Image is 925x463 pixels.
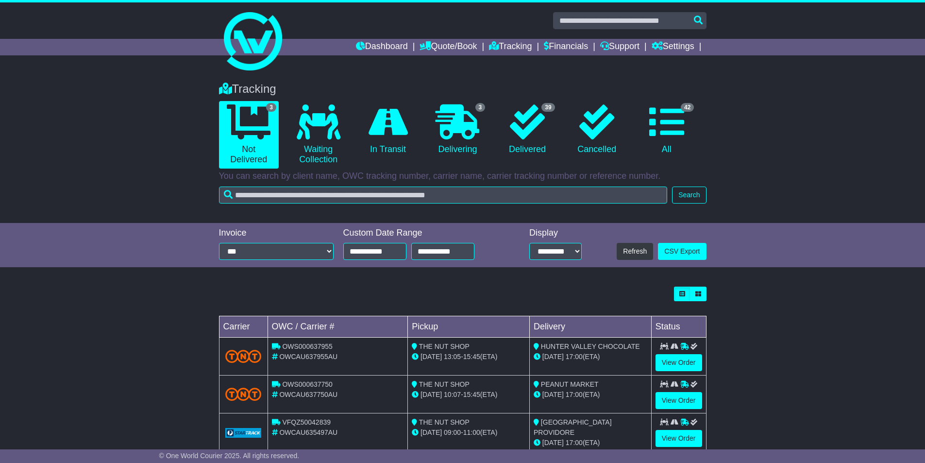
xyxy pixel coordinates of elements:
[566,353,583,360] span: 17:00
[219,171,706,182] p: You can search by client name, OWC tracking number, carrier name, carrier tracking number or refe...
[567,101,627,158] a: Cancelled
[656,430,702,447] a: View Order
[282,380,333,388] span: OWS000637750
[288,101,348,169] a: Waiting Collection
[542,439,564,446] span: [DATE]
[463,353,480,360] span: 15:45
[412,352,525,362] div: - (ETA)
[529,228,582,239] div: Display
[534,352,647,362] div: (ETA)
[656,392,702,409] a: View Order
[219,101,279,169] a: 3 Not Delivered
[652,39,694,55] a: Settings
[159,452,300,460] span: © One World Courier 2025. All rights reserved.
[475,103,486,112] span: 3
[658,243,706,260] a: CSV Export
[656,354,702,371] a: View Order
[282,343,333,350] span: OWS000637955
[219,316,268,338] td: Carrier
[672,187,706,204] button: Search
[463,391,480,398] span: 15:45
[420,39,477,55] a: Quote/Book
[408,316,530,338] td: Pickup
[266,103,276,112] span: 3
[279,391,337,398] span: OWCAU637750AU
[463,429,480,436] span: 11:00
[444,391,461,398] span: 10:07
[542,353,564,360] span: [DATE]
[651,316,706,338] td: Status
[566,391,583,398] span: 17:00
[225,350,262,363] img: TNT_Domestic.png
[544,39,588,55] a: Financials
[617,243,653,260] button: Refresh
[566,439,583,446] span: 17:00
[444,353,461,360] span: 13:05
[497,101,557,158] a: 39 Delivered
[541,343,640,350] span: HUNTER VALLEY CHOCOLATE
[489,39,532,55] a: Tracking
[219,228,334,239] div: Invoice
[356,39,408,55] a: Dashboard
[420,353,442,360] span: [DATE]
[279,429,337,436] span: OWCAU635497AU
[444,429,461,436] span: 09:00
[420,391,442,398] span: [DATE]
[282,418,331,426] span: VFQZ50042839
[542,391,564,398] span: [DATE]
[225,428,262,438] img: GetCarrierServiceLogo
[534,438,647,448] div: (ETA)
[412,428,525,438] div: - (ETA)
[214,82,711,96] div: Tracking
[541,380,599,388] span: PEANUT MARKET
[279,353,337,360] span: OWCAU637955AU
[534,390,647,400] div: (ETA)
[343,228,499,239] div: Custom Date Range
[268,316,408,338] td: OWC / Carrier #
[225,388,262,401] img: TNT_Domestic.png
[529,316,651,338] td: Delivery
[541,103,555,112] span: 39
[419,343,470,350] span: THE NUT SHOP
[419,380,470,388] span: THE NUT SHOP
[637,101,696,158] a: 42 All
[428,101,488,158] a: 3 Delivering
[419,418,470,426] span: THE NUT SHOP
[681,103,694,112] span: 42
[358,101,418,158] a: In Transit
[534,418,612,436] span: [GEOGRAPHIC_DATA] PROVIDORE
[412,390,525,400] div: - (ETA)
[420,429,442,436] span: [DATE]
[600,39,639,55] a: Support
